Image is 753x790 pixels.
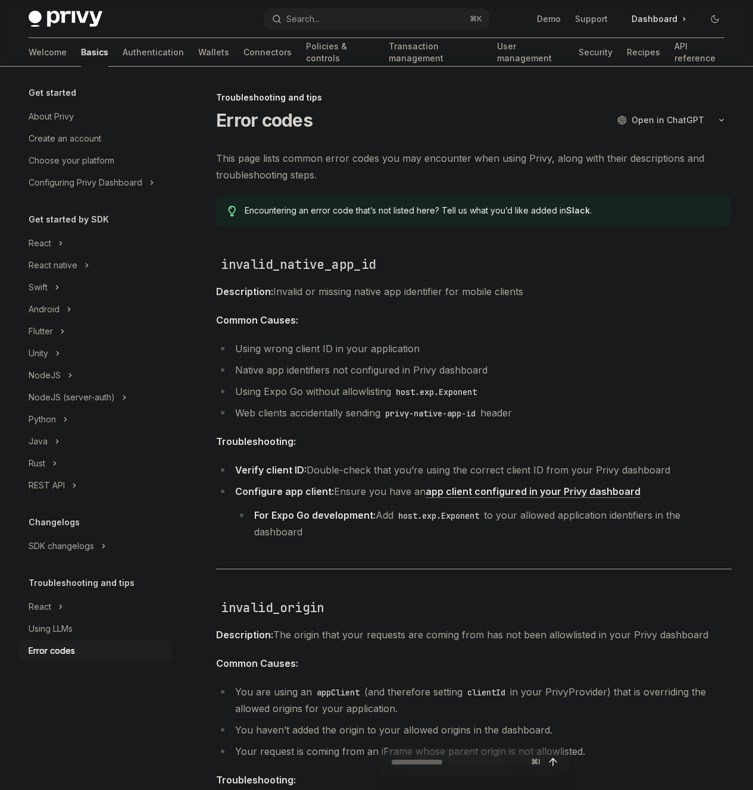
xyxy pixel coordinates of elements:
a: API reference [674,38,724,67]
button: Toggle React section [19,596,171,617]
h5: Get started by SDK [29,212,109,227]
button: Toggle NodeJS (server-auth) section [19,387,171,408]
div: React [29,236,51,250]
button: Toggle React section [19,233,171,254]
button: Toggle Rust section [19,453,171,474]
div: Search... [286,12,320,26]
a: Support [575,13,608,25]
button: Open search [264,8,489,30]
h1: Error codes [216,109,313,131]
img: dark logo [29,11,102,27]
div: REST API [29,478,65,493]
code: appClient [312,686,364,699]
div: Configuring Privy Dashboard [29,175,142,190]
div: React native [29,258,77,272]
strong: Verify client ID: [235,464,307,476]
div: Android [29,302,60,316]
code: clientId [463,686,510,699]
span: ⌘ K [470,14,482,24]
div: Python [29,412,56,427]
a: Transaction management [389,38,483,67]
li: Your request is coming from an iFrame whose parent origin is not allowlisted. [216,743,732,760]
span: The origin that your requests are coming from has not been allowlisted in your Privy dashboard [216,626,732,643]
a: Policies & controls [306,38,374,67]
strong: Troubleshooting: [216,435,296,447]
a: Basics [81,38,108,67]
button: Toggle SDK changelogs section [19,535,171,557]
a: Wallets [198,38,229,67]
a: Error codes [19,640,171,662]
code: host.exp.Exponent [391,385,482,399]
div: Using LLMs [29,622,73,636]
div: Swift [29,280,48,294]
li: Double-check that you’re using the correct client ID from your Privy dashboard [216,462,732,478]
li: Ensure you have an [216,483,732,540]
strong: Description: [216,629,273,641]
a: Welcome [29,38,67,67]
span: Dashboard [632,13,677,25]
div: Troubleshooting and tips [216,92,732,104]
button: Toggle Swift section [19,277,171,298]
a: Using LLMs [19,618,171,639]
div: About Privy [29,109,74,124]
span: Open in ChatGPT [632,114,704,126]
strong: Configure app client: [235,485,334,497]
a: Recipes [627,38,660,67]
div: Choose your platform [29,153,114,168]
div: Create an account [29,131,101,146]
a: app client configured in your Privy dashboard [426,485,640,498]
h5: Changelogs [29,515,80,529]
strong: Description: [216,286,273,297]
svg: Tip [228,206,236,217]
button: Toggle Configuring Privy Dashboard section [19,172,171,193]
button: Open in ChatGPT [610,110,711,130]
button: Toggle dark mode [705,10,724,29]
button: Toggle React native section [19,255,171,276]
input: Ask a question... [391,749,526,775]
div: Error codes [29,644,75,658]
button: Toggle Unity section [19,343,171,364]
button: Toggle REST API section [19,475,171,496]
div: NodeJS (server-auth) [29,390,115,405]
button: Toggle Flutter section [19,321,171,342]
a: Security [579,38,613,67]
div: Java [29,434,48,449]
div: Rust [29,456,45,471]
code: invalid_origin [216,598,329,617]
li: Native app identifiers not configured in Privy dashboard [216,362,732,378]
li: Web clients accidentally sending header [216,405,732,421]
div: SDK changelogs [29,539,94,553]
code: invalid_native_app_id [216,255,380,274]
span: Invalid or missing native app identifier for mobile clients [216,283,732,300]
button: Toggle Android section [19,299,171,320]
div: NodeJS [29,368,61,383]
span: Encountering an error code that’s not listed here? Tell us what you’d like added in . [245,205,720,217]
button: Toggle Python section [19,409,171,430]
li: You are using an (and therefore setting in your PrivyProvider) that is overriding the allowed ori... [216,684,732,717]
a: About Privy [19,106,171,127]
li: You haven’t added the origin to your allowed origins in the dashboard. [216,722,732,738]
a: Create an account [19,128,171,149]
h5: Troubleshooting and tips [29,576,135,590]
a: Slack [566,205,590,216]
strong: For Expo Go development: [254,509,376,521]
span: This page lists common error codes you may encounter when using Privy, along with their descripti... [216,150,732,183]
div: React [29,600,51,614]
h5: Get started [29,86,76,100]
a: Demo [537,13,561,25]
button: Toggle Java section [19,431,171,452]
li: Using Expo Go without allowlisting [216,383,732,400]
a: Authentication [123,38,184,67]
button: Toggle NodeJS section [19,365,171,386]
div: Flutter [29,324,53,338]
code: privy-native-app-id [380,407,480,420]
li: Add to your allowed application identifiers in the dashboard [235,507,732,540]
li: Using wrong client ID in your application [216,340,732,357]
strong: Common Causes: [216,314,298,326]
code: host.exp.Exponent [393,509,484,522]
div: Unity [29,346,48,360]
a: User management [497,38,564,67]
button: Send message [545,754,561,770]
strong: Common Causes: [216,657,298,669]
a: Choose your platform [19,150,171,171]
